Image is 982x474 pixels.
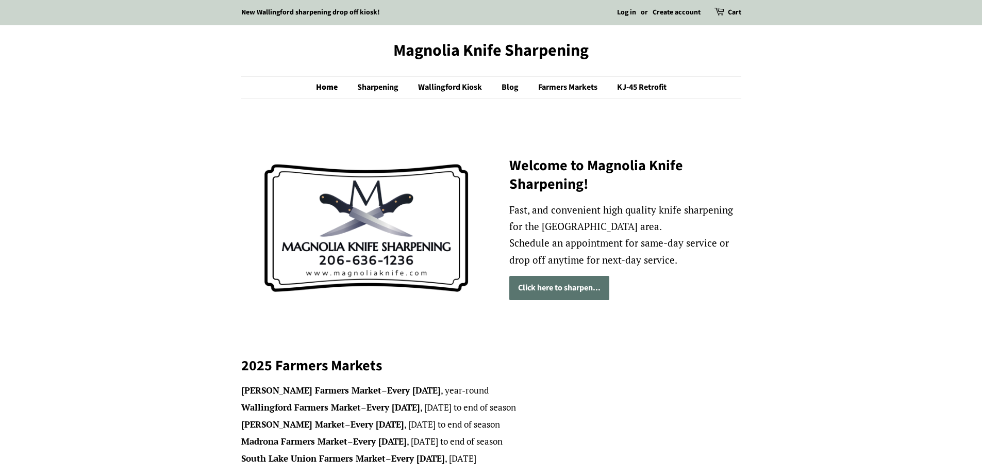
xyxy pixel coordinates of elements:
[349,77,409,98] a: Sharpening
[653,7,701,18] a: Create account
[367,401,420,413] strong: Every [DATE]
[391,452,445,464] strong: Every [DATE]
[316,77,348,98] a: Home
[241,417,741,432] li: – , [DATE] to end of season
[241,418,345,430] strong: [PERSON_NAME] Market
[241,356,741,375] h2: 2025 Farmers Markets
[387,384,441,396] strong: Every [DATE]
[241,400,741,415] li: – , [DATE] to end of season
[494,77,529,98] a: Blog
[353,435,407,447] strong: Every [DATE]
[609,77,667,98] a: KJ-45 Retrofit
[241,384,381,396] strong: [PERSON_NAME] Farmers Market
[641,7,648,19] li: or
[241,41,741,60] a: Magnolia Knife Sharpening
[351,418,404,430] strong: Every [DATE]
[410,77,492,98] a: Wallingford Kiosk
[241,434,741,449] li: – , [DATE] to end of season
[617,7,636,18] a: Log in
[728,7,741,19] a: Cart
[530,77,608,98] a: Farmers Markets
[241,401,361,413] strong: Wallingford Farmers Market
[509,276,609,300] a: Click here to sharpen...
[241,383,741,398] li: – , year-round
[241,7,380,18] a: New Wallingford sharpening drop off kiosk!
[241,452,386,464] strong: South Lake Union Farmers Market
[241,435,347,447] strong: Madrona Farmers Market
[509,202,741,268] p: Fast, and convenient high quality knife sharpening for the [GEOGRAPHIC_DATA] area. Schedule an ap...
[509,156,741,194] h2: Welcome to Magnolia Knife Sharpening!
[241,451,741,466] li: – , [DATE]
